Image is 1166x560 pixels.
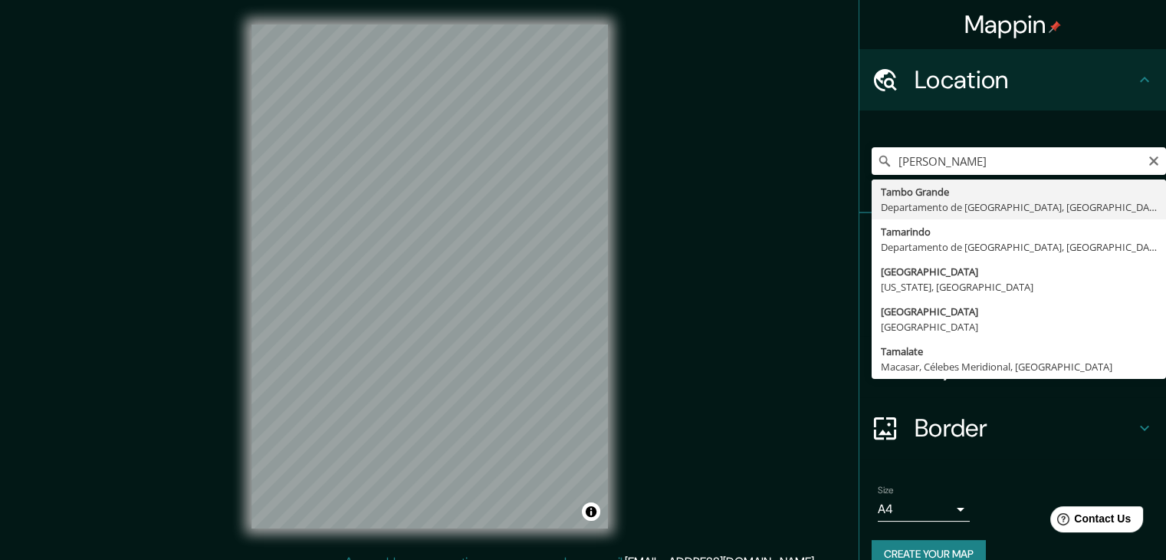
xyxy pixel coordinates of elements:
[915,351,1135,382] h4: Layout
[964,9,1062,40] h4: Mappin
[881,344,1157,359] div: Tamalate
[881,359,1157,374] div: Macasar, Célebes Meridional, [GEOGRAPHIC_DATA]
[582,502,600,521] button: Toggle attribution
[859,336,1166,397] div: Layout
[881,224,1157,239] div: Tamarindo
[881,279,1157,295] div: [US_STATE], [GEOGRAPHIC_DATA]
[859,213,1166,275] div: Pins
[859,397,1166,459] div: Border
[1148,153,1160,167] button: Clear
[859,49,1166,110] div: Location
[881,239,1157,255] div: Departamento de [GEOGRAPHIC_DATA], [GEOGRAPHIC_DATA]
[878,497,970,522] div: A4
[881,184,1157,199] div: Tambo Grande
[881,319,1157,334] div: [GEOGRAPHIC_DATA]
[1030,500,1149,543] iframe: Help widget launcher
[881,264,1157,279] div: [GEOGRAPHIC_DATA]
[872,147,1166,175] input: Pick your city or area
[251,25,608,529] canvas: Map
[859,275,1166,336] div: Style
[915,64,1135,95] h4: Location
[881,304,1157,319] div: [GEOGRAPHIC_DATA]
[878,484,894,497] label: Size
[881,199,1157,215] div: Departamento de [GEOGRAPHIC_DATA], [GEOGRAPHIC_DATA]
[915,413,1135,443] h4: Border
[1049,21,1061,33] img: pin-icon.png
